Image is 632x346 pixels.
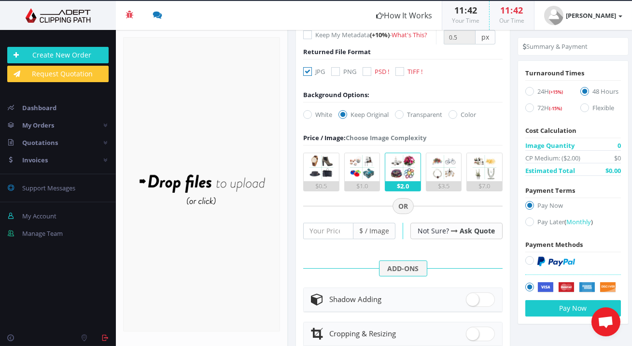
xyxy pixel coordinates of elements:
a: Ask Quote [460,226,495,235]
div: $0.5 [304,181,338,191]
a: Request Quotation [7,66,109,82]
span: $ / Image [353,223,395,239]
div: $7.0 [467,181,502,191]
img: PayPal [537,257,575,266]
div: $2.0 [385,181,420,191]
span: Invoices [22,156,48,164]
span: 11 [454,4,464,16]
label: 72H [525,103,566,116]
label: JPG [303,67,325,76]
img: 3.png [389,153,417,181]
span: 0 [618,141,621,150]
span: Shadow Adding [329,294,381,304]
div: Open chat [591,307,620,336]
div: $1.0 [345,181,379,191]
label: Keep My Metadata - [303,30,436,40]
img: 1.png [308,153,336,181]
a: (-15%) [549,103,562,112]
span: : [464,4,467,16]
img: Securely by Stripe [537,282,616,293]
button: Pay Now [525,300,621,317]
span: (+15%) [549,89,563,95]
span: Turnaround Times [525,69,584,77]
span: Price / Image: [303,133,346,142]
span: $0.00 [605,166,621,175]
span: $0 [614,153,621,163]
span: Returned File Format [303,47,371,56]
label: White [303,110,332,119]
label: Color [449,110,476,119]
a: Create New Order [7,47,109,63]
img: 5.png [471,153,499,181]
span: My Orders [22,121,54,130]
span: 42 [514,4,523,16]
span: My Account [22,212,56,220]
span: CP Medium: ($2.00) [525,153,580,163]
a: (Monthly) [564,217,593,226]
span: Cropping & Resizing [329,329,396,338]
a: (+15%) [549,87,563,96]
a: How It Works [366,1,442,30]
a: [PERSON_NAME] [534,1,632,30]
label: Keep Original [338,110,389,119]
label: Transparent [395,110,442,119]
span: : [510,4,514,16]
span: 11 [501,4,510,16]
small: Our Time [499,16,524,25]
span: OR [393,198,414,215]
span: Image Quantity [525,141,575,150]
span: Manage Team [22,229,63,238]
img: user_default.jpg [544,6,563,25]
span: Not Sure? [418,226,449,235]
label: 48 Hours [580,86,621,100]
img: 4.png [430,153,458,181]
label: 24H [525,86,566,100]
label: Pay Now [525,201,621,214]
input: Your Price [303,223,353,239]
label: PNG [331,67,356,76]
span: ADD-ONS [379,260,427,277]
span: (+10%) [370,30,390,39]
span: Payment Methods [525,240,583,249]
small: Your Time [452,16,479,25]
span: Cost Calculation [525,126,576,135]
span: Estimated Total [525,166,575,175]
span: Payment Terms [525,186,575,195]
div: $3.5 [426,181,461,191]
span: (-15%) [549,105,562,112]
li: Summary & Payment [523,42,588,51]
div: Background Options: [303,90,369,100]
span: px [476,30,495,44]
img: Adept Graphics [7,8,109,23]
strong: [PERSON_NAME] [566,11,616,20]
div: Choose Image Complexity [303,133,426,143]
span: Dashboard [22,103,56,112]
span: PSD ! [375,67,389,76]
span: Support Messages [22,184,75,192]
img: 2.png [348,153,376,181]
a: What's This? [392,30,427,39]
span: 42 [467,4,477,16]
label: Flexible [580,103,621,116]
span: TIFF ! [407,67,422,76]
span: Quotations [22,138,58,147]
span: Monthly [566,217,591,226]
label: Pay Later [525,217,621,230]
